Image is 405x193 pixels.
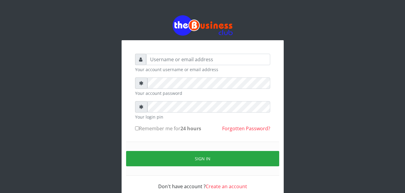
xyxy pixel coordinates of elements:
[135,66,270,73] small: Your account username or email address
[222,125,270,132] a: Forgotten Password?
[180,125,201,132] b: 24 hours
[135,90,270,96] small: Your account password
[146,54,270,65] input: Username or email address
[135,114,270,120] small: Your login pin
[135,125,201,132] label: Remember me for
[135,176,270,190] div: Don't have account ?
[206,183,247,190] a: Create an account
[135,126,139,130] input: Remember me for24 hours
[126,151,279,166] button: Sign in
